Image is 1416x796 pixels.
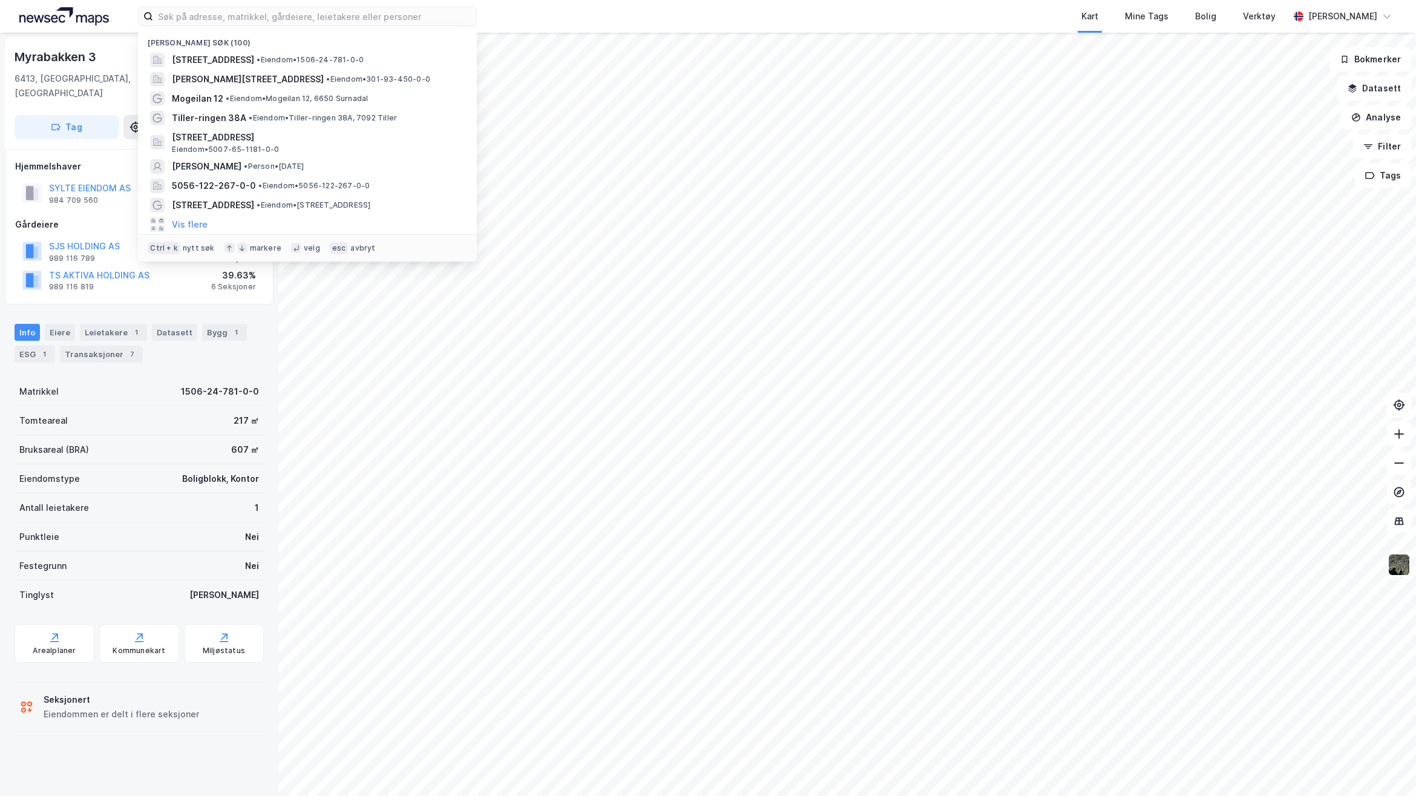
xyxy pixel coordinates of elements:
div: [PERSON_NAME] [1308,9,1377,24]
div: Kontrollprogram for chat [1355,738,1416,796]
div: Mine Tags [1125,9,1169,24]
div: Matrikkel [19,384,59,399]
img: 9k= [1388,553,1411,576]
div: [PERSON_NAME] [189,588,259,602]
span: • [244,162,247,171]
div: 1506-24-781-0-0 [181,384,259,399]
div: markere [250,243,281,253]
span: Eiendom • [STREET_ADDRESS] [257,200,370,210]
div: Bruksareal (BRA) [19,442,89,457]
div: ESG [15,346,55,363]
div: 989 116 819 [49,282,94,292]
span: Eiendom • 1506-24-781-0-0 [257,55,364,65]
div: Seksjonert [44,692,199,707]
div: Punktleie [19,530,59,544]
span: [STREET_ADDRESS] [172,130,462,145]
button: Vis flere [172,217,208,232]
span: • [326,74,330,84]
div: Gårdeiere [15,217,263,232]
span: [STREET_ADDRESS] [172,53,254,67]
div: 7 [126,348,138,360]
span: [STREET_ADDRESS] [172,198,254,212]
div: Kommunekart [113,646,165,656]
button: Tag [15,115,119,139]
iframe: Chat Widget [1355,738,1416,796]
div: esc [330,242,349,254]
span: Eiendom • 301-93-450-0-0 [326,74,430,84]
div: Leietakere [80,324,147,341]
div: Eiere [45,324,75,341]
div: Arealplaner [33,646,76,656]
div: Info [15,324,40,341]
div: Verktøy [1243,9,1276,24]
div: 1 [255,501,259,515]
span: Person • [DATE] [244,162,304,171]
div: velg [304,243,320,253]
div: Eiendomstype [19,472,80,486]
div: Festegrunn [19,559,67,573]
div: 6413, [GEOGRAPHIC_DATA], [GEOGRAPHIC_DATA] [15,71,207,100]
div: 1 [38,348,50,360]
div: Bygg [202,324,247,341]
span: • [257,55,260,64]
div: 1 [130,326,142,338]
div: nytt søk [183,243,215,253]
span: 5056-122-267-0-0 [172,179,256,193]
div: Bolig [1195,9,1216,24]
div: 217 ㎡ [234,413,259,428]
span: • [249,113,252,122]
div: avbryt [350,243,375,253]
div: 1 [230,326,242,338]
div: Myrabakken 3 [15,47,99,67]
span: Mogeilan 12 [172,91,223,106]
span: [PERSON_NAME][STREET_ADDRESS] [172,72,324,87]
button: Filter [1353,134,1411,159]
button: Analyse [1341,105,1411,130]
div: Miljøstatus [203,646,245,656]
div: 6 Seksjoner [211,282,256,292]
div: Tomteareal [19,413,68,428]
div: Transaksjoner [60,346,143,363]
span: Tiller-ringen 38A [172,111,246,125]
div: Nei [245,559,259,573]
span: • [257,200,260,209]
div: [PERSON_NAME] søk (100) [138,28,477,50]
div: Boligblokk, Kontor [182,472,259,486]
span: • [226,94,229,103]
div: Hjemmelshaver [15,159,263,174]
span: • [258,181,262,190]
div: 984 709 560 [49,196,98,205]
div: Nei [245,530,259,544]
img: logo.a4113a55bc3d86da70a041830d287a7e.svg [19,7,109,25]
div: Tinglyst [19,588,54,602]
button: Bokmerker [1329,47,1411,71]
div: Kart [1081,9,1098,24]
span: [PERSON_NAME] [172,159,241,174]
button: Tags [1355,163,1411,188]
div: 39.63% [211,268,256,283]
span: Eiendom • Mogeilan 12, 6650 Surnadal [226,94,368,104]
span: Eiendom • Tiller-ringen 38A, 7092 Tiller [249,113,397,123]
div: 607 ㎡ [231,442,259,457]
input: Søk på adresse, matrikkel, gårdeiere, leietakere eller personer [153,7,476,25]
div: Datasett [152,324,197,341]
span: Eiendom • 5056-122-267-0-0 [258,181,370,191]
div: Eiendommen er delt i flere seksjoner [44,707,199,722]
span: Eiendom • 5007-65-1181-0-0 [172,145,279,154]
button: Datasett [1337,76,1411,100]
div: Antall leietakere [19,501,89,515]
div: Ctrl + k [148,242,180,254]
div: 989 116 789 [49,254,95,263]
